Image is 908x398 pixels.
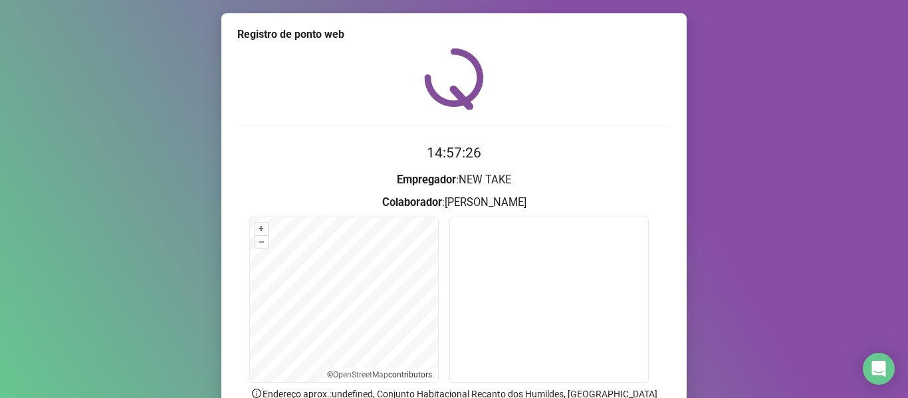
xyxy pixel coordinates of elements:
[863,353,895,385] div: Open Intercom Messenger
[397,173,456,186] strong: Empregador
[255,236,268,249] button: –
[327,370,434,379] li: © contributors.
[255,223,268,235] button: +
[333,370,388,379] a: OpenStreetMap
[237,171,671,189] h3: : NEW TAKE
[382,196,442,209] strong: Colaborador
[424,48,484,110] img: QRPoint
[237,27,671,43] div: Registro de ponto web
[237,194,671,211] h3: : [PERSON_NAME]
[427,145,481,161] time: 14:57:26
